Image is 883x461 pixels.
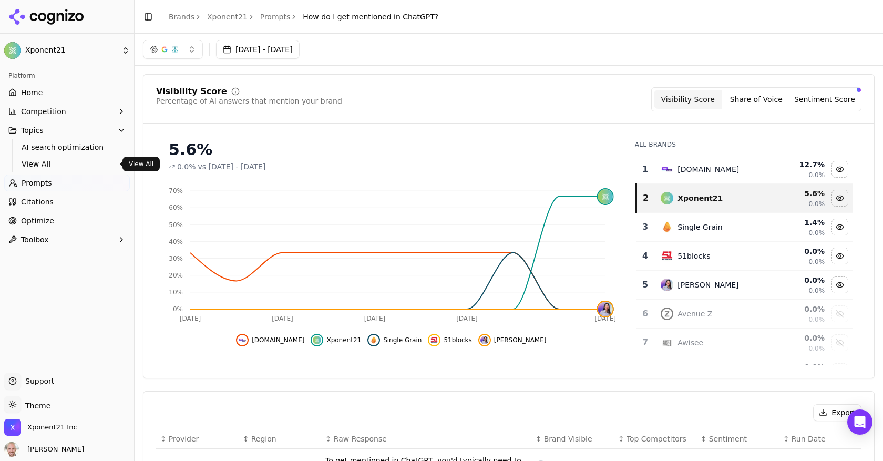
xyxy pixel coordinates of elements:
tspan: 20% [169,272,183,279]
a: Xponent21 [207,12,248,22]
span: Xponent21 [25,46,117,55]
button: Hide 51blocks data [831,248,848,264]
div: [PERSON_NAME] [677,280,738,290]
div: Visibility Score [156,87,227,96]
span: Prompts [22,178,52,188]
tspan: [DATE] [272,315,293,322]
button: Hide xponent21 data [311,334,361,346]
img: Will Melton [4,442,19,457]
span: Citations [21,197,54,207]
div: 12.7 % [769,159,825,170]
div: ↕Run Date [783,434,857,444]
tspan: [DATE] [594,315,616,322]
tspan: 30% [169,255,183,262]
a: Optimize [4,212,130,229]
div: Xponent21 [677,193,723,203]
img: Xponent21 [4,42,21,59]
img: xponent21 [598,189,613,204]
nav: breadcrumb [169,12,438,22]
div: 51blocks [677,251,710,261]
div: 5.6% [169,140,614,159]
tspan: [DATE] [364,315,386,322]
div: 0.0 % [769,333,825,343]
th: Provider [156,429,239,449]
button: Share of Voice [722,90,790,109]
tspan: 0% [173,305,183,313]
tr: 3single grainSingle Grain1.4%0.0%Hide single grain data [636,213,853,242]
img: aleyda solis [480,336,489,344]
span: Home [21,87,43,98]
div: ↕Sentiment [701,434,775,444]
div: Avenue Z [677,309,712,319]
tr: 0.0%Show ewr digital data [636,357,853,386]
div: 0.0 % [769,304,825,314]
img: awisee [661,336,673,349]
div: 1 [640,163,651,176]
img: single grain [369,336,378,344]
span: How do I get mentioned in ChatGPT? [303,12,438,22]
tr: 7awiseeAwisee0.0%0.0%Show awisee data [636,329,853,357]
div: 0.0 % [769,275,825,285]
tspan: 10% [169,289,183,296]
span: Topics [21,125,44,136]
img: 51blocks [430,336,438,344]
span: Raw Response [334,434,387,444]
a: Prompts [260,12,291,22]
div: 2 [641,192,651,204]
button: Hide seo.com data [236,334,304,346]
img: aleyda solis [661,279,673,291]
div: ↕Raw Response [325,434,527,444]
button: Hide single grain data [367,334,422,346]
div: Platform [4,67,130,84]
th: Sentiment [696,429,779,449]
div: Open Intercom Messenger [847,409,872,435]
span: 0.0% [809,286,825,295]
span: 0.0% [177,161,196,172]
img: 51blocks [661,250,673,262]
div: [DOMAIN_NAME] [677,164,739,175]
img: xponent21 [661,192,673,204]
span: Xponent21 [326,336,361,344]
tr: 451blocks51blocks0.0%0.0%Hide 51blocks data [636,242,853,271]
img: single grain [661,221,673,233]
img: avenue z [661,308,673,320]
div: All Brands [635,140,853,149]
span: Provider [169,434,199,444]
span: Competition [21,106,66,117]
div: 3 [640,221,651,233]
a: Brands [169,13,194,21]
tr: 5aleyda solis[PERSON_NAME]0.0%0.0%Hide aleyda solis data [636,271,853,300]
button: Show awisee data [831,334,848,351]
div: 5 [640,279,651,291]
span: View All [22,159,113,169]
a: View All [17,157,117,171]
button: [DATE] - [DATE] [216,40,300,59]
p: View All [129,160,153,168]
span: Brand Visible [544,434,592,444]
span: Xponent21 Inc [27,423,77,432]
button: Visibility Score [654,90,722,109]
span: Run Date [792,434,826,444]
button: Sentiment Score [790,90,859,109]
span: 0.0% [809,258,825,266]
span: Single Grain [383,336,422,344]
button: Open user button [4,442,84,457]
div: Awisee [677,337,703,348]
a: Prompts [4,175,130,191]
div: ↕Provider [160,434,234,444]
tspan: 50% [169,221,183,229]
span: [PERSON_NAME] [23,445,84,454]
div: 7 [640,336,651,349]
span: Support [21,376,54,386]
span: vs [DATE] - [DATE] [198,161,266,172]
button: Hide 51blocks data [428,334,471,346]
button: Hide single grain data [831,219,848,235]
a: Citations [4,193,130,210]
div: Percentage of AI answers that mention your brand [156,96,342,106]
button: Hide aleyda solis data [478,334,547,346]
th: Run Date [779,429,861,449]
button: Hide aleyda solis data [831,276,848,293]
span: 0.0% [809,200,825,208]
div: ↕Region [243,434,317,444]
tr: 2xponent21Xponent215.6%0.0%Hide xponent21 data [636,184,853,213]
